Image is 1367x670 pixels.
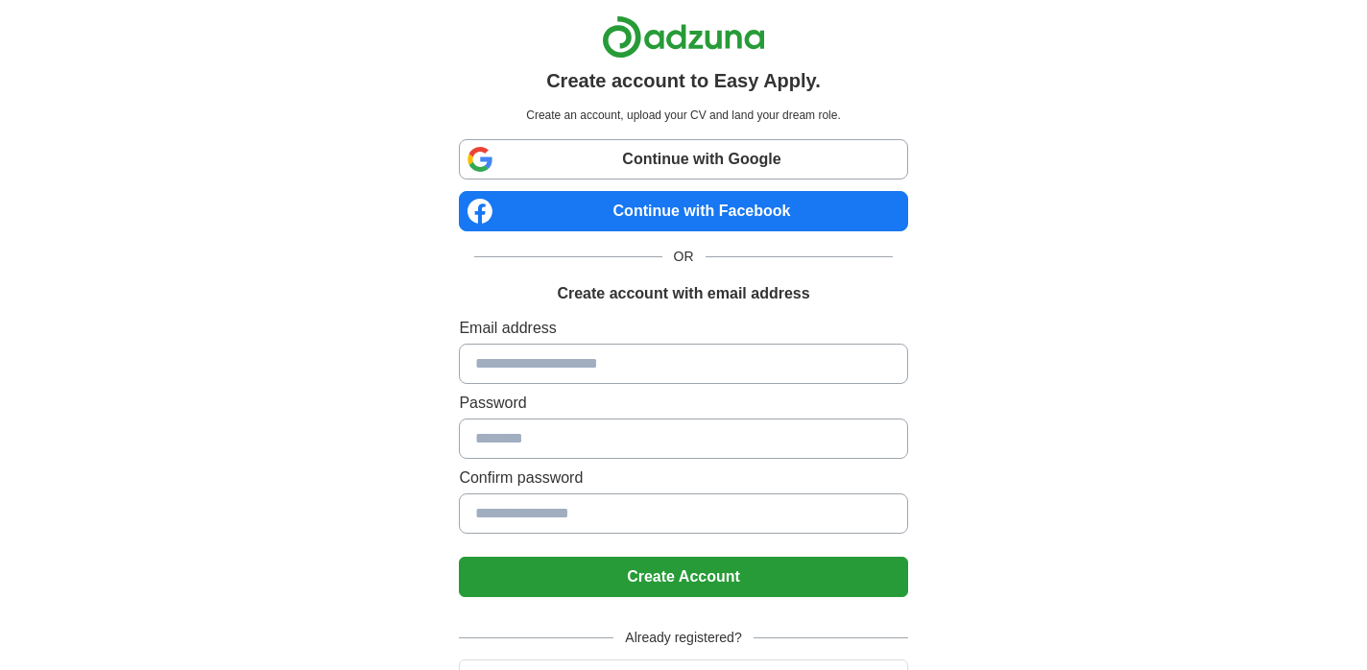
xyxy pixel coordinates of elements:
h1: Create account to Easy Apply. [546,66,821,95]
label: Password [459,392,907,415]
img: Adzuna logo [602,15,765,59]
a: Continue with Facebook [459,191,907,231]
span: Already registered? [613,628,753,648]
h1: Create account with email address [557,282,809,305]
button: Create Account [459,557,907,597]
span: OR [662,247,706,267]
label: Email address [459,317,907,340]
a: Continue with Google [459,139,907,179]
p: Create an account, upload your CV and land your dream role. [463,107,903,124]
label: Confirm password [459,467,907,490]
